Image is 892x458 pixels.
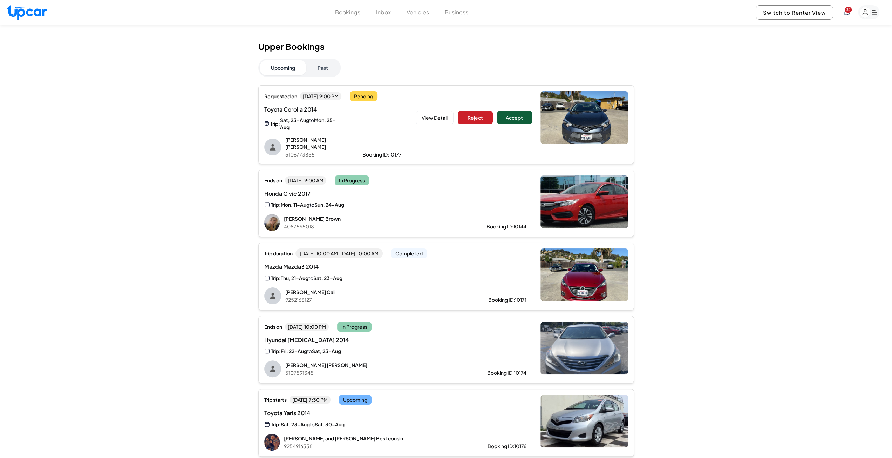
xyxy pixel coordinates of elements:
p: [PERSON_NAME] Cali [285,288,466,296]
p: [PERSON_NAME] and [PERSON_NAME] Best cousin [284,435,465,442]
span: [DATE] 7:30 PM [290,396,331,404]
button: View Detail [416,111,454,124]
button: Upcoming [260,60,306,75]
div: Booking ID: 10174 [487,369,526,376]
span: Ends on [264,323,282,330]
span: Toyota Corolla 2014 [264,105,340,114]
span: Upcoming [339,395,372,405]
div: Booking ID: 10176 [488,443,526,450]
span: Sat, 30-Aug [315,421,345,427]
span: Sat, 23-Aug [313,275,342,281]
h1: Upper Bookings [258,41,634,52]
span: Sat, 23-Aug [281,421,310,427]
p: 5107591345 [285,369,465,376]
div: Booking ID: 10177 [362,151,402,158]
p: 4087595018 [284,223,464,230]
span: In Progress [335,175,369,185]
div: Booking ID: 10171 [488,296,526,303]
span: Ends on [264,177,282,184]
span: Trip: [271,201,281,208]
span: Sat, 23-Aug [312,348,341,354]
span: Completed [391,248,427,258]
span: Trip: [271,347,281,354]
span: Trip duration [264,250,293,257]
span: Trip: [271,421,281,428]
span: You have new notifications [845,7,852,13]
span: Sun, 24-Aug [314,201,344,208]
img: Janet and charlie Best cousin [264,434,280,451]
img: Amanda Brown [264,214,280,231]
span: Mon, 11-Aug [281,201,309,208]
span: to [309,117,314,123]
img: Honda Civic 2017 [540,175,628,228]
div: Booking ID: 10144 [486,223,526,230]
span: to [309,201,314,208]
img: Toyota Yaris 2014 [540,395,628,447]
button: Bookings [335,8,360,16]
span: Mazda Mazda3 2014 [264,263,408,271]
button: Reject [458,111,493,124]
button: Accept [497,111,532,124]
span: Mon, 25-Aug [280,117,336,130]
span: Toyota Yaris 2014 [264,409,408,417]
p: 5106773855 [285,151,340,158]
p: 9254916358 [284,443,465,450]
span: to [307,348,312,354]
span: Thu, 21-Aug [281,275,308,281]
p: [PERSON_NAME] [PERSON_NAME] [285,136,340,150]
img: Hyundai Sonata 2014 [540,322,628,374]
span: Trip: [271,274,281,281]
span: Trip starts [264,396,287,403]
span: [DATE] 9:00 PM [300,92,341,100]
span: to [310,421,315,427]
span: In Progress [337,322,372,332]
span: [DATE] 10:00 AM - [DATE] 10:00 AM [295,248,383,258]
button: Past [306,60,339,75]
button: Switch to Renter View [756,5,833,20]
span: Trip: [270,120,280,127]
span: Pending [350,91,377,101]
img: Upcar Logo [7,5,47,20]
img: Mazda Mazda3 2014 [540,248,628,301]
span: Honda Civic 2017 [264,190,408,198]
p: [PERSON_NAME] [PERSON_NAME] [285,361,465,369]
button: Inbox [376,8,391,16]
button: Vehicles [407,8,429,16]
span: Fri, 22-Aug [281,348,307,354]
span: Sat, 23-Aug [280,117,309,123]
span: [DATE] 9:00 AM [285,176,326,185]
img: Toyota Corolla 2014 [540,91,628,144]
p: 9252163127 [285,296,466,303]
span: Hyundai [MEDICAL_DATA] 2014 [264,336,408,344]
button: Business [445,8,468,16]
p: [PERSON_NAME] Brown [284,215,464,222]
span: [DATE] 10:00 PM [285,323,329,331]
span: Requested on [264,93,297,100]
span: to [308,275,313,281]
